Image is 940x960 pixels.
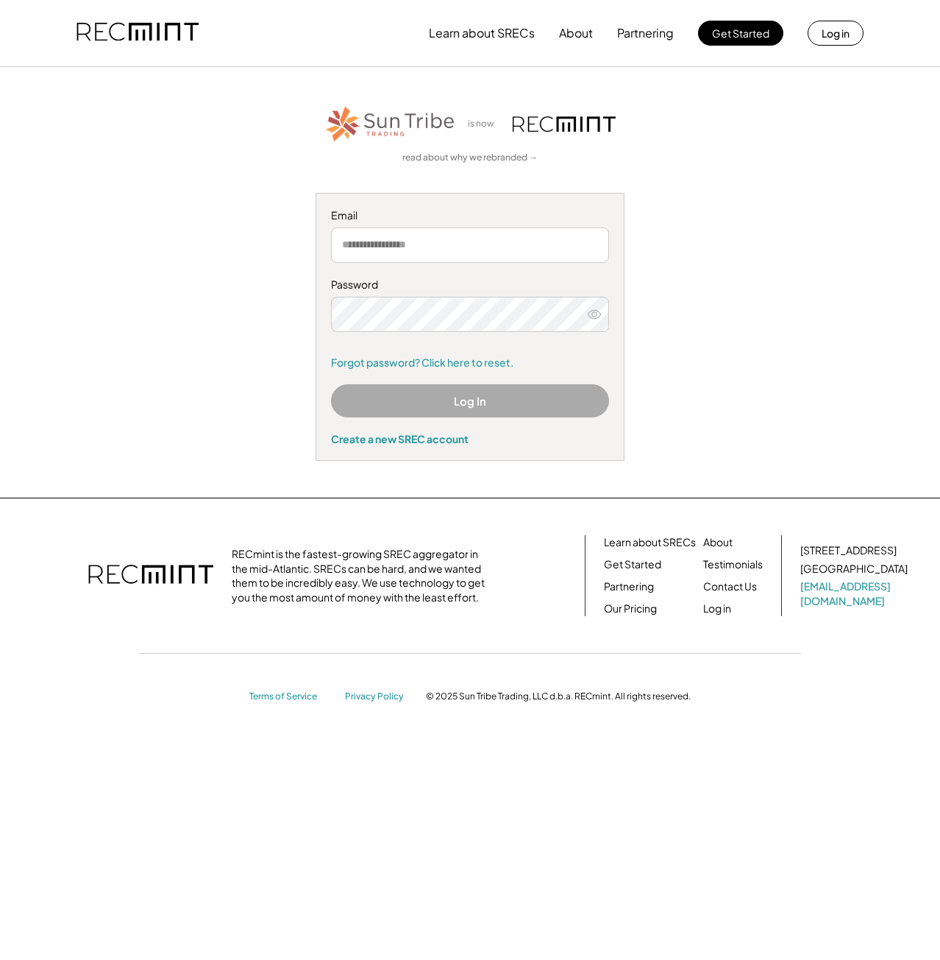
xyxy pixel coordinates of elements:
a: About [703,535,733,550]
a: Contact Us [703,579,757,594]
button: About [559,18,593,48]
button: Get Started [698,21,783,46]
div: is now [464,118,505,130]
button: Log In [331,384,609,417]
a: Log in [703,601,731,616]
a: read about why we rebranded → [402,152,538,164]
a: Learn about SRECs [604,535,696,550]
div: © 2025 Sun Tribe Trading, LLC d.b.a. RECmint. All rights reserved. [426,691,691,702]
a: Partnering [604,579,654,594]
div: Create a new SREC account [331,432,609,445]
img: STT_Horizontal_Logo%2B-%2BColor.png [324,104,457,144]
a: Terms of Service [249,691,330,703]
div: [GEOGRAPHIC_DATA] [800,562,908,576]
div: [STREET_ADDRESS] [800,543,897,558]
a: [EMAIL_ADDRESS][DOMAIN_NAME] [800,579,911,608]
a: Privacy Policy [345,691,411,703]
div: Email [331,208,609,223]
a: Get Started [604,557,661,572]
img: recmint-logotype%403x.png [76,8,199,58]
div: Password [331,278,609,292]
div: RECmint is the fastest-growing SREC aggregator in the mid-Atlantic. SRECs can be hard, and we wan... [232,547,493,604]
button: Log in [808,21,864,46]
img: recmint-logotype%403x.png [88,550,213,601]
img: recmint-logotype%403x.png [513,116,616,132]
button: Learn about SRECs [429,18,535,48]
a: Forgot password? Click here to reset. [331,356,609,370]
button: Partnering [617,18,674,48]
a: Testimonials [703,557,763,572]
a: Our Pricing [604,601,657,616]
